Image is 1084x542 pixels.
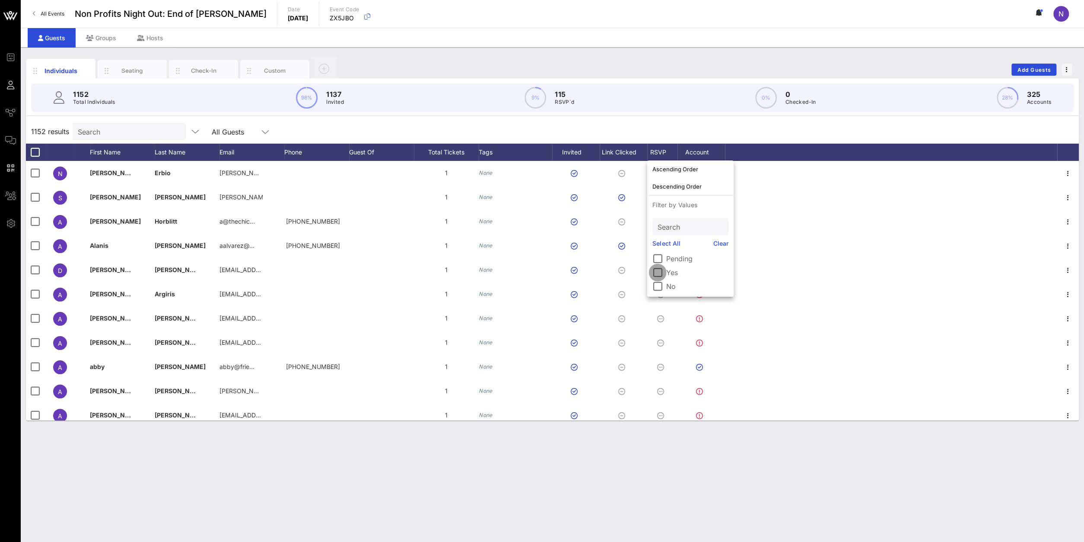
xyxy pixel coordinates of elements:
p: ZX5JBO [330,14,359,22]
div: 1 [414,330,479,355]
span: Non Profits Night Out: End of [PERSON_NAME] [75,7,267,20]
span: [PERSON_NAME] [90,314,141,322]
i: None [479,388,493,394]
span: [PERSON_NAME] [90,387,141,394]
div: Account [677,144,725,161]
span: [PERSON_NAME] [90,266,141,273]
i: None [479,242,493,249]
div: All Guests [207,123,276,140]
p: Date [288,5,308,14]
span: [PERSON_NAME][EMAIL_ADDRESS][DOMAIN_NAME] [219,387,373,394]
span: [PERSON_NAME] [90,339,141,346]
span: [PERSON_NAME] [155,193,206,201]
div: 1 [414,355,479,379]
div: 1 [414,258,479,282]
div: Last Name [155,144,219,161]
p: Total Individuals [73,98,115,106]
div: Individuals [42,66,80,75]
span: [PERSON_NAME] [90,193,141,201]
span: [EMAIL_ADDRESS][DOMAIN_NAME] [219,314,324,322]
span: [PERSON_NAME] [90,169,141,176]
div: Guests [28,28,76,48]
span: A [58,340,62,347]
span: [PERSON_NAME] [155,266,206,273]
p: Event Code [330,5,359,14]
div: Custom [256,67,294,75]
span: +12035719228 [286,218,340,225]
i: None [479,194,493,200]
label: Yes [666,268,728,277]
div: Hosts [127,28,174,48]
span: [EMAIL_ADDRESS][DOMAIN_NAME] [219,266,324,273]
a: Clear [713,239,729,248]
div: First Name [90,144,155,161]
span: Alanis [90,242,108,249]
i: None [479,339,493,346]
span: Horblitt [155,218,177,225]
span: [PERSON_NAME] [155,411,206,419]
div: Link Clicked [600,144,647,161]
span: [EMAIL_ADDRESS][DOMAIN_NAME] [219,411,324,419]
div: Tags [479,144,552,161]
span: A [58,388,62,395]
div: N [1053,6,1069,22]
i: None [479,363,493,370]
span: [EMAIL_ADDRESS][DOMAIN_NAME] [219,290,324,298]
span: +13472398794 [286,242,340,249]
span: [PERSON_NAME] [90,290,141,298]
span: [PERSON_NAME] [90,218,141,225]
span: [EMAIL_ADDRESS][DOMAIN_NAME] [219,339,324,346]
span: [PERSON_NAME] [155,363,206,370]
span: [PERSON_NAME] [155,339,206,346]
span: N [1059,10,1064,18]
div: All Guests [212,128,244,136]
div: Total Tickets [414,144,479,161]
p: 115 [555,89,574,99]
div: 1 [414,306,479,330]
span: N [58,170,63,177]
p: [DATE] [288,14,308,22]
p: [PERSON_NAME]… [219,185,263,209]
span: A [58,315,62,323]
p: 1137 [326,89,344,99]
div: 1 [414,282,479,306]
i: None [479,170,493,176]
i: None [479,412,493,418]
div: RSVP [647,144,677,161]
p: Checked-In [785,98,816,106]
span: S [58,194,62,202]
div: Seating [113,67,152,75]
div: Guest Of [349,144,414,161]
span: [PERSON_NAME] [155,242,206,249]
div: Invited [552,144,600,161]
label: Pending [666,254,728,263]
div: Check-In [184,67,223,75]
i: None [479,218,493,224]
span: Argiris [155,290,175,298]
span: abby [90,363,105,370]
span: A [58,291,62,298]
div: 1 [414,185,479,209]
p: 325 [1027,89,1051,99]
div: 1 [414,161,479,185]
span: Add Guests [1017,67,1051,73]
p: abby@frie… [219,355,254,379]
div: Phone [284,144,349,161]
p: 1152 [73,89,115,99]
i: None [479,291,493,297]
div: 1 [414,379,479,403]
span: D [58,267,62,274]
p: Filter by Values [647,196,734,215]
p: 0 [785,89,816,99]
div: 1 [414,209,479,234]
button: Add Guests [1011,64,1056,76]
div: 1 [414,234,479,258]
div: Groups [76,28,127,48]
span: [PERSON_NAME] [155,314,206,322]
label: No [666,282,728,291]
span: [PERSON_NAME] [90,411,141,419]
div: Email [219,144,284,161]
span: A [58,243,62,250]
p: Invited [326,98,344,106]
p: a@thechic… [219,209,255,234]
